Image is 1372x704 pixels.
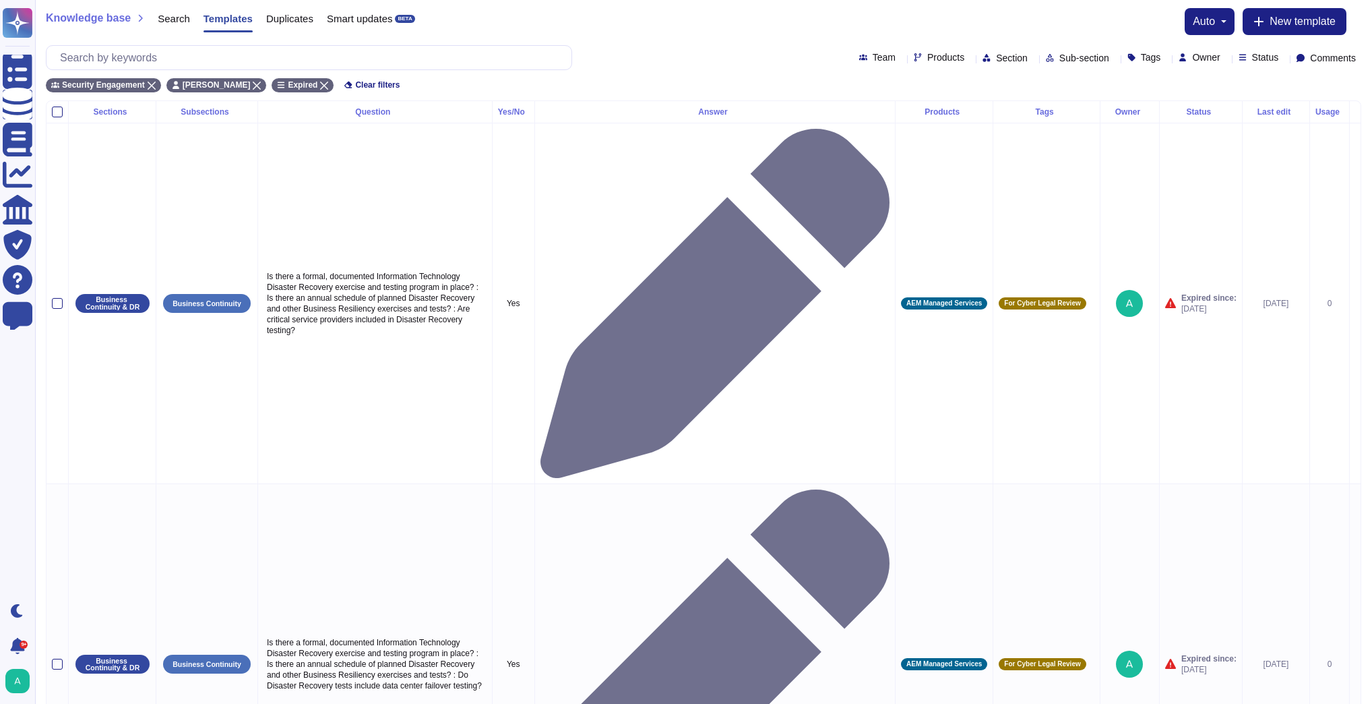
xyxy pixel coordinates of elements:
[999,108,1094,116] div: Tags
[1248,659,1304,670] div: [DATE]
[901,108,987,116] div: Products
[1243,8,1346,35] button: New template
[1141,53,1161,62] span: Tags
[5,669,30,693] img: user
[263,108,487,116] div: Question
[873,53,896,62] span: Team
[80,296,145,310] p: Business Continuity & DR
[173,661,241,668] p: Business Continuity
[288,81,317,89] span: Expired
[1310,53,1356,63] span: Comments
[1181,653,1237,664] span: Expired since:
[498,659,529,670] p: Yes
[1181,293,1237,303] span: Expired since:
[204,13,253,24] span: Templates
[1181,303,1237,314] span: [DATE]
[1193,16,1226,27] button: auto
[1004,661,1080,668] span: For Cyber Legal Review
[1270,16,1336,27] span: New template
[1315,659,1344,670] div: 0
[62,81,145,89] span: Security Engagement
[1248,298,1304,309] div: [DATE]
[1315,108,1344,116] div: Usage
[20,641,28,649] div: 9+
[266,13,313,24] span: Duplicates
[183,81,251,89] span: [PERSON_NAME]
[1193,16,1215,27] span: auto
[906,661,982,668] span: AEM Managed Services
[1315,298,1344,309] div: 0
[1004,300,1080,307] span: For Cyber Legal Review
[996,53,1028,63] span: Section
[1248,108,1304,116] div: Last edit
[1165,108,1237,116] div: Status
[46,13,131,24] span: Knowledge base
[1059,53,1109,63] span: Sub-section
[173,300,241,307] p: Business Continuity
[74,108,150,116] div: Sections
[1116,290,1143,317] img: user
[162,108,252,116] div: Subsections
[1116,651,1143,678] img: user
[1192,53,1220,62] span: Owner
[327,13,393,24] span: Smart updates
[927,53,964,62] span: Products
[263,634,487,695] p: Is there a formal, documented Information Technology Disaster Recovery exercise and testing progr...
[355,81,400,89] span: Clear filters
[395,15,414,23] div: BETA
[80,657,145,672] p: Business Continuity & DR
[1181,664,1237,675] span: [DATE]
[263,268,487,339] p: Is there a formal, documented Information Technology Disaster Recovery exercise and testing progr...
[906,300,982,307] span: AEM Managed Services
[53,46,571,69] input: Search by keywords
[158,13,190,24] span: Search
[498,108,529,116] div: Yes/No
[3,666,39,696] button: user
[1106,108,1154,116] div: Owner
[498,298,529,309] p: Yes
[1252,53,1279,62] span: Status
[540,108,890,116] div: Answer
